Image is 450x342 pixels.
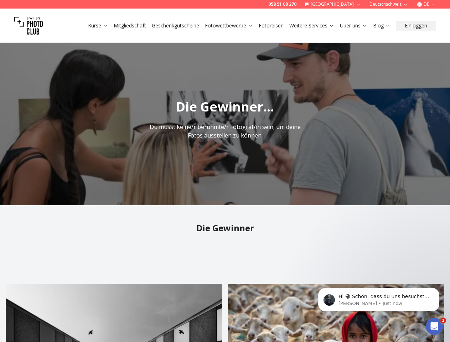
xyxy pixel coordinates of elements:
[145,123,305,140] p: Du musst keine/r berühmte/r Fotograf/in sein, um deine Fotos ausstellen zu können.
[307,273,450,323] iframe: Intercom notifications message
[6,222,444,234] h2: Die Gewinner
[340,22,367,29] a: Über uns
[259,22,284,29] a: Fotoreisen
[268,1,296,7] a: 058 51 00 270
[373,22,390,29] a: Blog
[256,21,286,31] button: Fotoreisen
[289,22,334,29] a: Weitere Services
[440,318,446,323] span: 1
[152,22,199,29] a: Geschenkgutscheine
[370,21,393,31] button: Blog
[88,22,108,29] a: Kurse
[149,21,202,31] button: Geschenkgutscheine
[205,22,253,29] a: Fotowettbewerbe
[426,318,443,335] iframe: Intercom live chat
[396,21,436,31] button: Einloggen
[114,22,146,29] a: Mitgliedschaft
[14,11,43,40] img: Swiss photo club
[202,21,256,31] button: Fotowettbewerbe
[85,21,111,31] button: Kurse
[286,21,337,31] button: Weitere Services
[337,21,370,31] button: Über uns
[111,21,149,31] button: Mitgliedschaft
